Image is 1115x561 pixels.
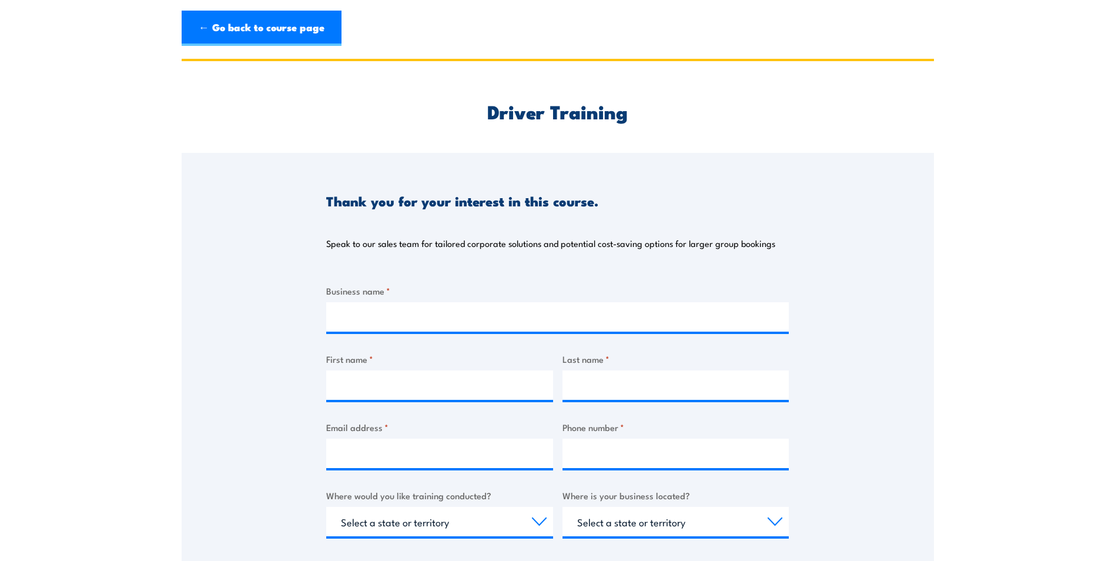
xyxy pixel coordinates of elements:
[326,352,553,366] label: First name
[562,352,789,366] label: Last name
[326,420,553,434] label: Email address
[326,238,775,249] p: Speak to our sales team for tailored corporate solutions and potential cost-saving options for la...
[326,489,553,502] label: Where would you like training conducted?
[326,284,789,298] label: Business name
[562,489,789,502] label: Where is your business located?
[562,420,789,434] label: Phone number
[326,103,789,119] h2: Driver Training
[326,194,598,208] h3: Thank you for your interest in this course.
[182,11,341,46] a: ← Go back to course page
